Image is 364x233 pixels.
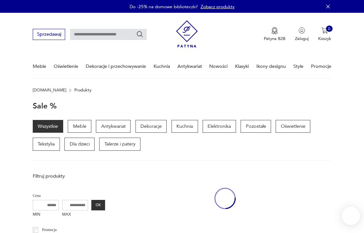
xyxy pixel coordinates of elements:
[130,4,198,10] p: Do -25% na domowe biblioteczki!
[209,55,227,78] a: Nowości
[33,33,65,37] a: Sprzedawaj
[33,29,65,40] button: Sprzedawaj
[54,55,78,78] a: Oświetlenie
[241,120,271,133] a: Pozostałe
[214,170,236,227] div: oval-loading
[99,138,140,151] a: Talerze i patery
[201,4,235,10] a: Zobacz produkty
[74,88,91,92] p: Produkty
[68,120,91,133] a: Meble
[96,120,131,133] a: Antykwariat
[176,18,198,50] img: Patyna - sklep z meblami i dekoracjami vintage
[203,120,236,133] a: Elektronika
[311,55,331,78] a: Promocje
[293,55,303,78] a: Style
[33,173,105,180] p: Filtruj produkty
[64,138,95,151] a: Dla dzieci
[264,27,285,42] button: Patyna B2B
[295,36,309,42] p: Zaloguj
[299,27,305,34] img: Ikonka użytkownika
[33,102,57,110] h1: Sale %
[321,27,328,34] img: Ikona koszyka
[264,27,285,42] a: Ikona medaluPatyna B2B
[62,210,88,220] label: MAX
[33,210,59,220] label: MIN
[264,36,285,42] p: Patyna B2B
[33,88,66,92] a: [DOMAIN_NAME]
[318,36,331,42] p: Koszyk
[172,120,198,133] a: Kuchnia
[177,55,202,78] a: Antykwariat
[33,193,105,199] p: Cena
[136,120,167,133] a: Dekoracje
[271,27,278,34] img: Ikona medalu
[256,55,286,78] a: Ikony designu
[154,55,170,78] a: Kuchnia
[33,55,46,78] a: Meble
[318,27,331,42] button: 0Koszyk
[91,200,105,210] button: OK
[342,207,360,225] iframe: Smartsupp widget button
[33,138,60,151] a: Tekstylia
[276,120,310,133] a: Oświetlenie
[33,120,63,133] a: Wszystkie
[326,26,333,32] div: 0
[86,55,146,78] a: Dekoracje i przechowywanie
[136,31,143,38] button: Szukaj
[295,27,309,42] button: Zaloguj
[235,55,249,78] a: Klasyki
